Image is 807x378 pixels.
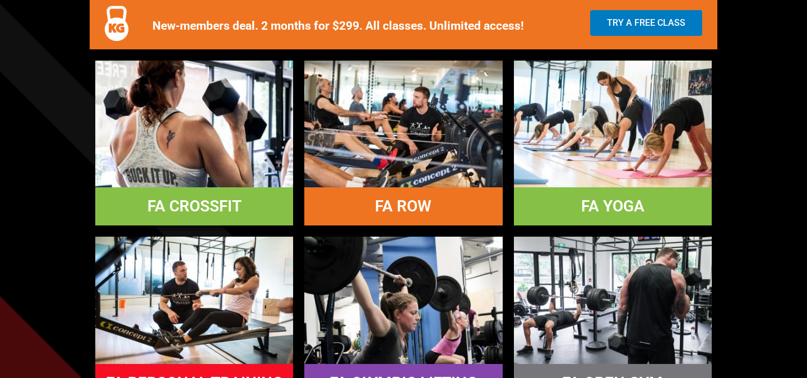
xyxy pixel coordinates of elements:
span: Try a Free Class [607,19,685,27]
b: New-members deal. 2 months for $299. All classes. Unlimited access! [152,19,524,33]
a: FA YOGA [581,197,644,215]
a: FA CROSSFIT [147,197,242,215]
a: FA ROW [375,197,432,215]
a: Try a Free Class [590,10,702,36]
